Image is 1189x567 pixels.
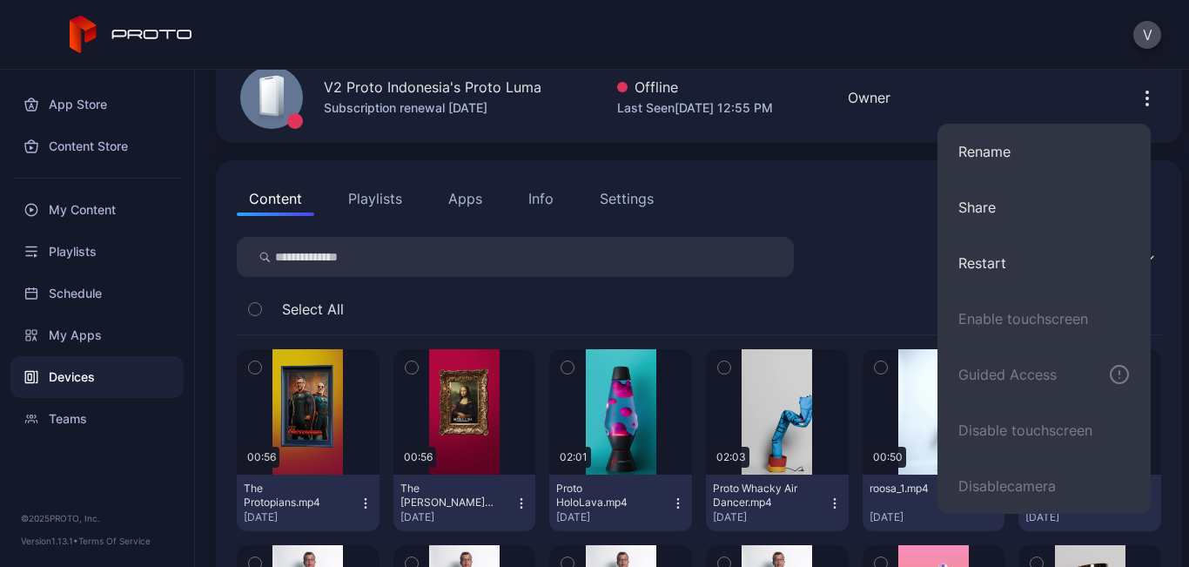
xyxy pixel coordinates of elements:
[937,124,1151,179] button: Rename
[937,179,1151,235] button: Share
[617,77,773,98] div: Offline
[600,188,654,209] div: Settings
[617,98,773,118] div: Last Seen [DATE] 12:55 PM
[336,181,414,216] button: Playlists
[1025,510,1140,524] div: [DATE]
[937,291,1151,347] button: Enable touchscreen
[400,510,515,524] div: [DATE]
[237,181,314,216] button: Content
[937,458,1151,514] button: Disablecamera
[244,510,359,524] div: [DATE]
[436,181,494,216] button: Apps
[10,314,184,356] a: My Apps
[713,482,809,510] div: Proto Whacky Air Dancer.mp4
[10,84,184,125] a: App Store
[21,536,78,546] span: Version 1.13.1 •
[10,273,184,314] a: Schedule
[78,536,151,546] a: Terms Of Service
[282,299,344,320] span: Select All
[863,475,1005,531] button: roosa_1.mp4[DATE]
[324,98,541,118] div: Subscription renewal [DATE]
[1133,21,1161,49] button: V
[588,181,666,216] button: Settings
[556,510,671,524] div: [DATE]
[10,125,184,167] a: Content Store
[937,402,1151,458] button: Disable touchscreen
[516,181,566,216] button: Info
[21,511,173,525] div: © 2025 PROTO, Inc.
[393,475,536,531] button: The [PERSON_NAME] [PERSON_NAME].mp4[DATE]
[870,510,984,524] div: [DATE]
[528,188,554,209] div: Info
[324,77,541,98] div: V2 Proto Indonesia's Proto Luma
[870,482,965,496] div: roosa_1.mp4
[10,231,184,273] a: Playlists
[556,482,652,510] div: Proto HoloLava.mp4
[958,364,1057,385] div: Guided Access
[937,347,1151,402] button: Guided Access
[937,235,1151,291] button: Restart
[10,398,184,440] a: Teams
[713,510,828,524] div: [DATE]
[706,475,849,531] button: Proto Whacky Air Dancer.mp4[DATE]
[549,475,692,531] button: Proto HoloLava.mp4[DATE]
[10,189,184,231] a: My Content
[10,356,184,398] a: Devices
[244,482,339,510] div: The Protopians.mp4
[848,87,890,108] div: Owner
[237,475,380,531] button: The Protopians.mp4[DATE]
[400,482,496,510] div: The Mona Lisa.mp4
